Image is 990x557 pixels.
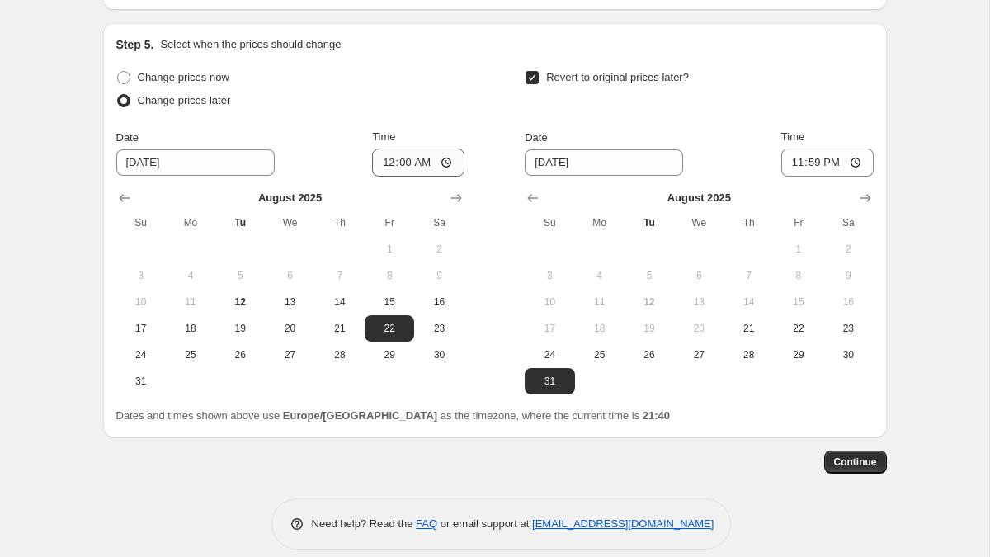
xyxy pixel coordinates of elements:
th: Saturday [414,210,464,236]
span: 21 [730,322,766,335]
span: 24 [531,348,568,361]
button: Tuesday August 26 2025 [215,342,265,368]
button: Wednesday August 27 2025 [674,342,724,368]
b: Europe/[GEOGRAPHIC_DATA] [283,409,437,422]
span: Mo [582,216,618,229]
th: Wednesday [265,210,314,236]
span: Time [372,130,395,143]
span: 12 [631,295,667,309]
th: Monday [166,210,215,236]
span: 31 [123,375,159,388]
button: Monday August 4 2025 [575,262,625,289]
button: Monday August 25 2025 [166,342,215,368]
button: Sunday August 31 2025 [525,368,574,394]
span: Mo [172,216,209,229]
button: Friday August 8 2025 [774,262,823,289]
span: 3 [531,269,568,282]
button: Monday August 4 2025 [166,262,215,289]
span: Sa [830,216,866,229]
p: Select when the prices should change [160,36,341,53]
span: 26 [631,348,667,361]
button: Friday August 29 2025 [774,342,823,368]
button: Saturday August 23 2025 [823,315,873,342]
button: Sunday August 17 2025 [116,315,166,342]
span: 23 [830,322,866,335]
span: 14 [322,295,358,309]
button: Thursday August 7 2025 [315,262,365,289]
button: Continue [824,451,887,474]
button: Wednesday August 6 2025 [265,262,314,289]
span: Th [730,216,766,229]
span: 10 [531,295,568,309]
span: 19 [222,322,258,335]
span: 26 [222,348,258,361]
span: 20 [271,322,308,335]
button: Today Tuesday August 12 2025 [625,289,674,315]
button: Wednesday August 20 2025 [674,315,724,342]
button: Sunday August 3 2025 [525,262,574,289]
span: Dates and times shown above use as the timezone, where the current time is [116,409,671,422]
span: 11 [172,295,209,309]
span: 29 [780,348,817,361]
span: 5 [631,269,667,282]
button: Sunday August 10 2025 [116,289,166,315]
span: Tu [222,216,258,229]
th: Sunday [525,210,574,236]
input: 8/12/2025 [116,149,275,176]
button: Saturday August 23 2025 [414,315,464,342]
th: Tuesday [625,210,674,236]
button: Thursday August 21 2025 [315,315,365,342]
button: Wednesday August 6 2025 [674,262,724,289]
span: 8 [780,269,817,282]
button: Thursday August 14 2025 [724,289,773,315]
button: Show previous month, July 2025 [113,186,136,210]
button: Today Tuesday August 12 2025 [215,289,265,315]
button: Sunday August 31 2025 [116,368,166,394]
button: Tuesday August 19 2025 [625,315,674,342]
button: Show next month, September 2025 [854,186,877,210]
button: Sunday August 10 2025 [525,289,574,315]
span: 11 [582,295,618,309]
span: 20 [681,322,717,335]
button: Thursday August 28 2025 [724,342,773,368]
input: 8/12/2025 [525,149,683,176]
span: Date [525,131,547,144]
span: Su [531,216,568,229]
span: 3 [123,269,159,282]
span: Fr [371,216,408,229]
span: 9 [421,269,457,282]
th: Thursday [315,210,365,236]
span: Th [322,216,358,229]
button: Monday August 18 2025 [166,315,215,342]
span: 2 [421,243,457,256]
span: 15 [780,295,817,309]
span: Need help? Read the [312,517,417,530]
button: Friday August 1 2025 [774,236,823,262]
button: Show previous month, July 2025 [521,186,544,210]
span: 17 [531,322,568,335]
span: 2 [830,243,866,256]
span: 19 [631,322,667,335]
span: 14 [730,295,766,309]
button: Saturday August 16 2025 [414,289,464,315]
button: Sunday August 3 2025 [116,262,166,289]
span: 24 [123,348,159,361]
button: Friday August 1 2025 [365,236,414,262]
button: Wednesday August 27 2025 [265,342,314,368]
span: 17 [123,322,159,335]
th: Friday [365,210,414,236]
a: FAQ [416,517,437,530]
span: 18 [582,322,618,335]
span: 29 [371,348,408,361]
th: Friday [774,210,823,236]
button: Friday August 15 2025 [365,289,414,315]
span: Revert to original prices later? [546,71,689,83]
span: 25 [582,348,618,361]
span: 21 [322,322,358,335]
input: 12:00 [781,149,874,177]
span: 27 [681,348,717,361]
button: Sunday August 17 2025 [525,315,574,342]
span: 27 [271,348,308,361]
span: We [681,216,717,229]
th: Thursday [724,210,773,236]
